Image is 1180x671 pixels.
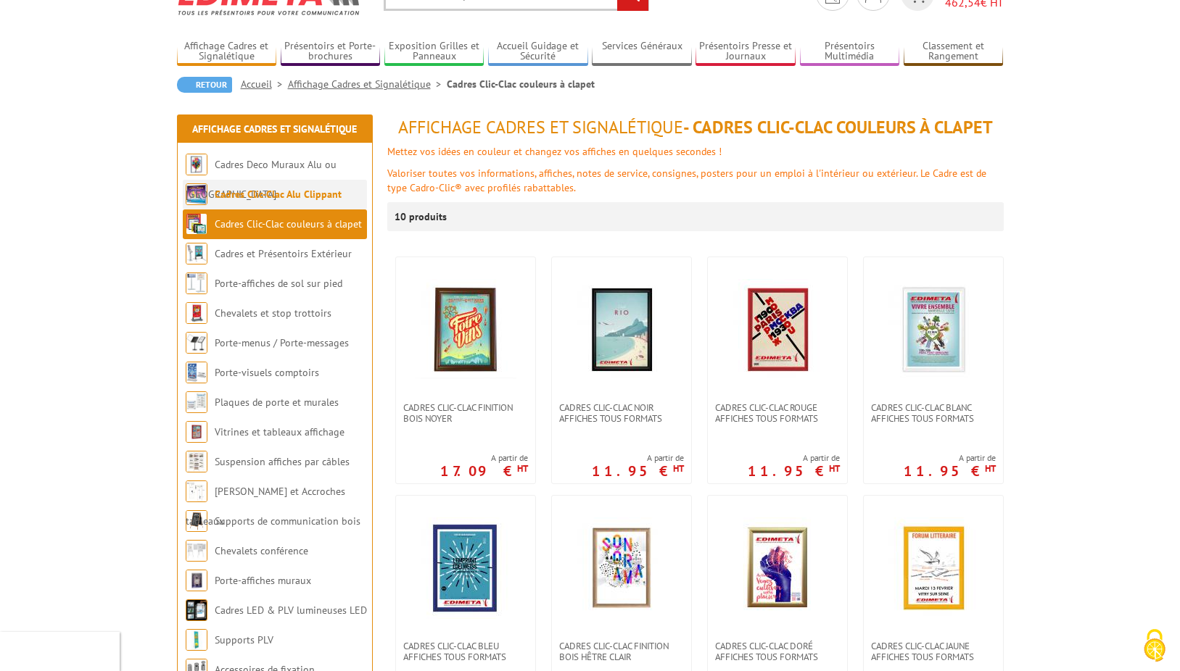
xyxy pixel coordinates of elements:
span: Cadres clic-clac rouge affiches tous formats [715,402,840,424]
img: Cookies (fenêtre modale) [1136,628,1173,664]
img: Chevalets conférence [186,540,207,562]
a: Accueil [241,78,288,91]
a: Accueil Guidage et Sécurité [488,40,588,64]
p: 17.09 € [440,467,528,475]
a: Présentoirs Multimédia [800,40,900,64]
p: 10 produits [395,202,449,231]
a: Porte-menus / Porte-messages [215,336,349,349]
p: 11.95 € [592,467,684,475]
img: Supports PLV [186,629,207,651]
a: Cadres Deco Muraux Alu ou [GEOGRAPHIC_DATA] [186,158,337,201]
a: Cadres clic-clac jaune affiches tous formats [864,641,1003,662]
span: Cadres clic-clac doré affiches tous formats [715,641,840,662]
font: Valoriser toutes vos informations, affiches, notes de service, consignes, posters pour un emploi ... [387,167,986,194]
span: Cadres clic-clac noir affiches tous formats [559,402,684,424]
img: Cadres clic-clac finition Bois Hêtre clair [571,517,672,619]
a: Cadres clic-clac doré affiches tous formats [708,641,847,662]
img: Cadres clic-clac bleu affiches tous formats [415,517,516,619]
a: Porte-affiches muraux [215,574,311,587]
a: Exposition Grilles et Panneaux [384,40,484,64]
p: 11.95 € [904,467,996,475]
img: Plaques de porte et murales [186,391,207,413]
a: Cadres Clic-Clac Alu Clippant [215,188,342,201]
h1: - Cadres Clic-Clac couleurs à clapet [387,118,1004,137]
a: Cadres clic-clac blanc affiches tous formats [864,402,1003,424]
span: Cadres clic-clac blanc affiches tous formats [871,402,996,424]
span: A partir de [440,452,528,464]
a: Supports PLV [215,633,273,646]
a: Cadres clic-clac rouge affiches tous formats [708,402,847,424]
a: Chevalets et stop trottoirs [215,307,331,320]
a: Porte-visuels comptoirs [215,366,319,379]
a: Retour [177,77,232,93]
img: Porte-affiches muraux [186,570,207,591]
a: Suspension affiches par câbles [215,455,350,468]
span: Cadres clic-clac jaune affiches tous formats [871,641,996,662]
span: A partir de [904,452,996,464]
img: Cadres clic-clac rouge affiches tous formats [727,279,828,380]
img: Cadres et Présentoirs Extérieur [186,243,207,264]
img: Cadres Deco Muraux Alu ou Bois [186,154,207,175]
a: Cadres clic-clac noir affiches tous formats [552,402,691,424]
span: Affichage Cadres et Signalétique [398,116,683,138]
a: Cadres LED & PLV lumineuses LED [215,604,367,617]
a: Plaques de porte et murales [215,396,339,409]
img: Porte-menus / Porte-messages [186,332,207,354]
img: CADRES CLIC-CLAC FINITION BOIS NOYER [415,279,516,380]
a: Affichage Cadres et Signalétique [288,78,447,91]
img: Vitrines et tableaux affichage [186,421,207,443]
a: Cadres clic-clac finition Bois Hêtre clair [552,641,691,662]
p: 11.95 € [748,467,840,475]
a: Affichage Cadres et Signalétique [192,122,357,136]
button: Cookies (fenêtre modale) [1129,622,1180,671]
a: Affichage Cadres et Signalétique [177,40,277,64]
sup: HT [673,462,684,475]
img: Cadres LED & PLV lumineuses LED [186,599,207,621]
a: [PERSON_NAME] et Accroches tableaux [186,485,345,528]
a: Vitrines et tableaux affichage [215,425,344,438]
sup: HT [985,462,996,475]
li: Cadres Clic-Clac couleurs à clapet [447,77,595,91]
img: Cadres clic-clac noir affiches tous formats [571,279,672,380]
img: Cadres clic-clac jaune affiches tous formats [883,517,984,619]
a: Cadres Clic-Clac couleurs à clapet [215,217,362,230]
span: A partir de [592,452,684,464]
span: A partir de [748,452,840,464]
a: Porte-affiches de sol sur pied [215,277,342,290]
a: Présentoirs et Porte-brochures [281,40,381,64]
img: Cimaises et Accroches tableaux [186,480,207,502]
sup: HT [829,462,840,475]
img: Cadres clic-clac blanc affiches tous formats [883,279,984,380]
a: Services Généraux [592,40,692,64]
span: Cadres clic-clac bleu affiches tous formats [403,641,528,662]
img: Porte-affiches de sol sur pied [186,272,207,294]
a: Chevalets conférence [215,544,308,557]
sup: HT [517,462,528,475]
a: Classement et Rangement [904,40,1004,64]
font: Mettez vos idées en couleur et changez vos affiches en quelques secondes ! [387,145,722,158]
img: Cadres clic-clac doré affiches tous formats [743,517,811,619]
img: Chevalets et stop trottoirs [186,302,207,324]
img: Suspension affiches par câbles [186,451,207,472]
img: Cadres Clic-Clac couleurs à clapet [186,213,207,235]
img: Porte-visuels comptoirs [186,362,207,383]
a: Présentoirs Presse et Journaux [696,40,796,64]
a: Supports de communication bois [215,514,360,528]
span: Cadres clic-clac finition Bois Hêtre clair [559,641,684,662]
a: Cadres clic-clac bleu affiches tous formats [396,641,535,662]
a: Cadres et Présentoirs Extérieur [215,247,352,260]
a: CADRES CLIC-CLAC FINITION BOIS NOYER [396,402,535,424]
span: CADRES CLIC-CLAC FINITION BOIS NOYER [403,402,528,424]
